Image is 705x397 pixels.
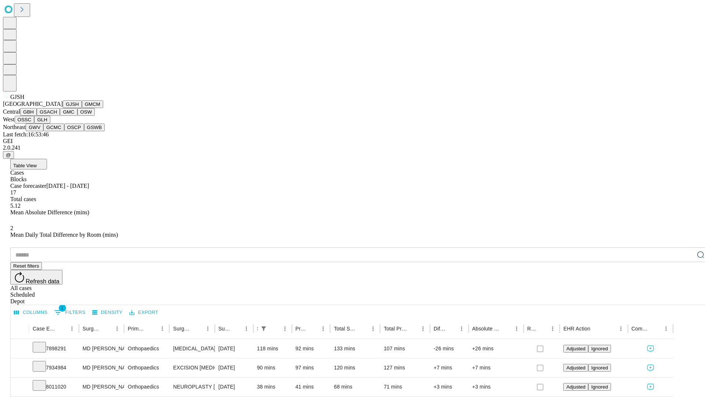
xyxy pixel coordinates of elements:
div: 133 mins [334,339,376,358]
div: 1 active filter [258,323,269,334]
span: Northeast [3,124,26,130]
span: West [3,116,15,122]
button: Menu [456,323,467,334]
span: Adjusted [566,384,585,390]
span: Adjusted [566,365,585,371]
button: Sort [358,323,368,334]
button: Sort [591,323,601,334]
button: Menu [280,323,290,334]
span: [DATE] - [DATE] [46,183,89,189]
span: 5.12 [10,203,21,209]
div: 68 mins [334,378,376,396]
button: GLH [34,116,50,124]
button: Menu [511,323,522,334]
div: Surgeon Name [83,326,101,332]
div: Absolute Difference [472,326,500,332]
button: Expand [14,343,25,355]
div: Orthopaedics [128,378,166,396]
button: Adjusted [563,383,588,391]
div: +26 mins [472,339,520,358]
span: GJSH [10,94,24,100]
div: [DATE] [218,358,250,377]
div: EHR Action [563,326,590,332]
div: MD [PERSON_NAME] [PERSON_NAME] [83,378,120,396]
button: Sort [537,323,547,334]
div: 127 mins [384,358,426,377]
button: Menu [203,323,213,334]
button: @ [3,151,14,159]
button: Menu [547,323,558,334]
button: Table View [10,159,47,169]
button: Adjusted [563,345,588,353]
button: Show filters [53,307,87,318]
button: Menu [241,323,252,334]
button: Sort [408,323,418,334]
button: Reset filters [10,262,42,270]
div: Resolved in EHR [527,326,537,332]
button: Menu [157,323,167,334]
button: Menu [318,323,328,334]
span: Case forecaster [10,183,46,189]
button: Refresh data [10,270,62,285]
span: Refresh data [26,278,59,285]
button: GBH [20,108,37,116]
button: GWV [26,124,43,131]
button: Ignored [588,383,611,391]
span: Ignored [591,384,608,390]
button: Sort [231,323,241,334]
div: -26 mins [434,339,465,358]
div: Total Scheduled Duration [334,326,357,332]
div: 97 mins [296,358,327,377]
span: @ [6,152,11,158]
div: NEUROPLASTY [MEDICAL_DATA] AT [GEOGRAPHIC_DATA] [173,378,211,396]
div: EXCISION [MEDICAL_DATA] WRIST [173,358,211,377]
button: Sort [446,323,456,334]
div: +7 mins [434,358,465,377]
div: 38 mins [257,378,288,396]
span: 17 [10,189,16,196]
button: Menu [616,323,626,334]
span: Last fetch: 16:53:46 [3,131,49,137]
button: Expand [14,362,25,375]
button: Sort [192,323,203,334]
div: +3 mins [472,378,520,396]
div: [DATE] [218,339,250,358]
div: 92 mins [296,339,327,358]
button: Sort [308,323,318,334]
button: Sort [147,323,157,334]
button: OSSC [15,116,35,124]
div: 107 mins [384,339,426,358]
button: GSWB [84,124,105,131]
span: Table View [13,163,37,168]
button: Sort [651,323,661,334]
button: GJSH [63,100,82,108]
span: Adjusted [566,346,585,351]
div: +7 mins [472,358,520,377]
div: Case Epic Id [33,326,56,332]
button: Sort [501,323,511,334]
span: 2 [10,225,13,231]
button: GMC [60,108,77,116]
div: 120 mins [334,358,376,377]
div: 41 mins [296,378,327,396]
div: Surgery Date [218,326,230,332]
div: Primary Service [128,326,146,332]
button: Ignored [588,345,611,353]
span: Mean Absolute Difference (mins) [10,209,89,215]
button: Expand [14,381,25,394]
button: Ignored [588,364,611,372]
span: Ignored [591,346,608,351]
button: Menu [368,323,378,334]
div: Comments [632,326,650,332]
div: Difference [434,326,445,332]
span: Reset filters [13,263,39,269]
div: MD [PERSON_NAME] [PERSON_NAME] [83,339,120,358]
span: Ignored [591,365,608,371]
button: Adjusted [563,364,588,372]
button: GMCM [82,100,103,108]
span: Mean Daily Total Difference by Room (mins) [10,232,118,238]
button: Density [90,307,124,318]
div: 8011020 [33,378,75,396]
div: [MEDICAL_DATA] MEDIAL AND LATERAL MENISCECTOMY [173,339,211,358]
div: +3 mins [434,378,465,396]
